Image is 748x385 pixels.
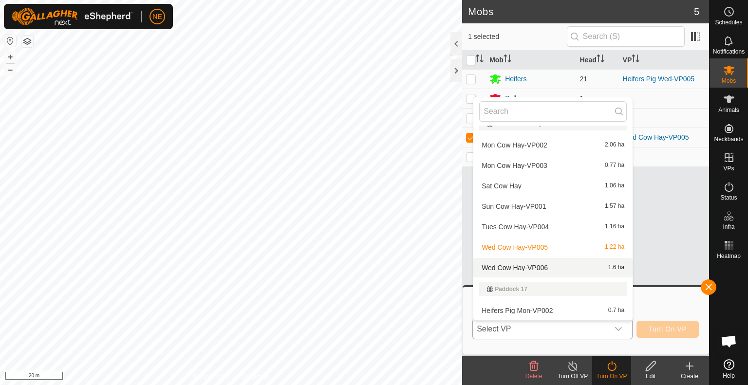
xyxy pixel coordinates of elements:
[4,51,16,63] button: +
[21,36,33,47] button: Map Layers
[605,203,624,210] span: 1.57 ha
[482,162,547,169] span: Mon Cow Hay-VP003
[619,51,709,70] th: VP
[487,121,619,127] div: VPs with NO Physical Paddock
[476,56,484,64] p-sorticon: Activate to sort
[619,147,709,166] td: -
[717,253,741,259] span: Heatmap
[479,101,627,122] input: Search
[722,78,736,84] span: Mobs
[694,4,699,19] span: 5
[486,51,576,70] th: Mob
[580,94,584,102] span: 1
[580,75,588,83] span: 21
[605,162,624,169] span: 0.77 ha
[723,373,735,379] span: Help
[623,75,695,83] a: Heifers Pig Wed-VP005
[473,156,633,175] li: Mon Cow Hay-VP003
[720,195,737,201] span: Status
[710,355,748,383] a: Help
[619,89,709,108] td: -
[473,238,633,257] li: Wed Cow Hay-VP005
[152,12,162,22] span: NE
[4,35,16,47] button: Reset Map
[473,319,609,339] span: Select VP
[567,26,685,47] input: Search (S)
[473,197,633,216] li: Sun Cow Hay-VP001
[553,372,592,381] div: Turn Off VP
[723,224,734,230] span: Infra
[505,74,526,84] div: Heifers
[4,64,16,75] button: –
[714,136,743,142] span: Neckbands
[504,56,511,64] p-sorticon: Activate to sort
[713,49,745,55] span: Notifications
[605,183,624,189] span: 1.06 ha
[649,325,687,333] span: Turn On VP
[473,217,633,237] li: Tues Cow Hay-VP004
[473,135,633,155] li: Mon Cow Hay-VP002
[473,301,633,320] li: Heifers Pig Mon-VP002
[608,264,624,271] span: 1.6 ha
[597,56,604,64] p-sorticon: Activate to sort
[592,372,631,381] div: Turn On VP
[12,8,133,25] img: Gallagher Logo
[605,142,624,148] span: 2.06 ha
[468,6,694,18] h2: Mobs
[605,244,624,251] span: 1.22 ha
[608,307,624,314] span: 0.7 ha
[241,372,269,381] a: Contact Us
[482,203,546,210] span: Sun Cow Hay-VP001
[473,258,633,277] li: Wed Cow Hay-VP006
[723,165,734,171] span: VPs
[505,93,516,104] div: Bull
[525,373,542,380] span: Delete
[632,56,639,64] p-sorticon: Activate to sort
[482,183,522,189] span: Sat Cow Hay
[631,372,670,381] div: Edit
[482,264,548,271] span: Wed Cow Hay-VP006
[482,223,549,230] span: Tues Cow Hay-VP004
[605,223,624,230] span: 1.16 ha
[468,32,566,42] span: 1 selected
[714,327,744,356] div: Open chat
[623,133,689,141] a: Wed Cow Hay-VP005
[715,19,742,25] span: Schedules
[718,107,739,113] span: Animals
[609,319,628,339] div: dropdown trigger
[670,372,709,381] div: Create
[482,244,548,251] span: Wed Cow Hay-VP005
[482,307,553,314] span: Heifers Pig Mon-VP002
[482,142,547,148] span: Mon Cow Hay-VP002
[636,321,699,338] button: Turn On VP
[473,176,633,196] li: Sat Cow Hay
[576,51,619,70] th: Head
[487,286,619,292] div: Paddock 17
[193,372,229,381] a: Privacy Policy
[619,108,709,128] td: -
